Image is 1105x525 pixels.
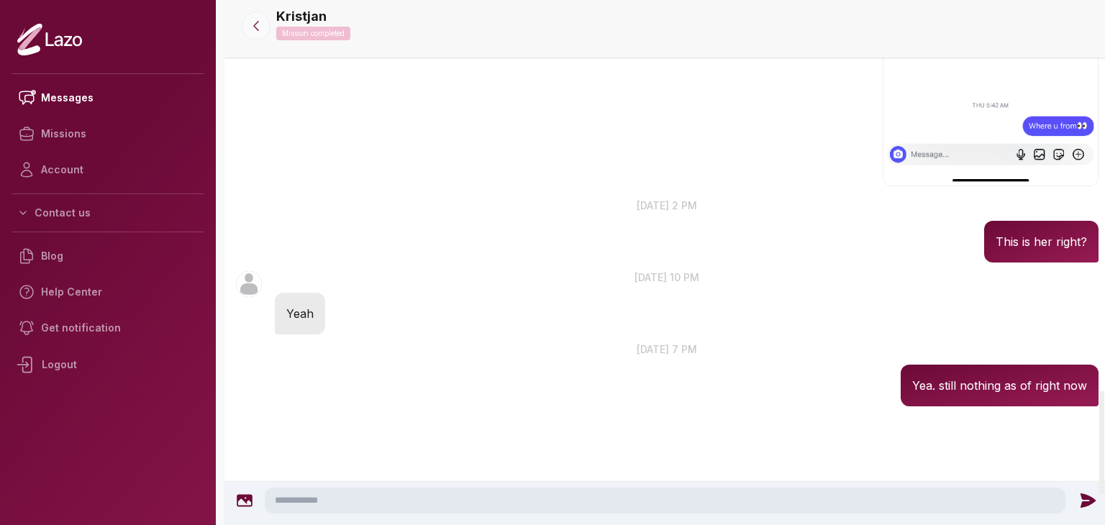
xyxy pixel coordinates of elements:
button: Contact us [12,200,204,226]
a: Help Center [12,274,204,310]
div: Logout [12,346,204,383]
p: This is her right? [996,232,1087,251]
a: Get notification [12,310,204,346]
a: Messages [12,80,204,116]
p: Yea. still nothing as of right now [912,376,1087,395]
a: Account [12,152,204,188]
p: Kristjan [276,6,327,27]
a: Missions [12,116,204,152]
p: Yeah [286,304,314,323]
p: Mission completed [276,27,350,40]
a: Blog [12,238,204,274]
